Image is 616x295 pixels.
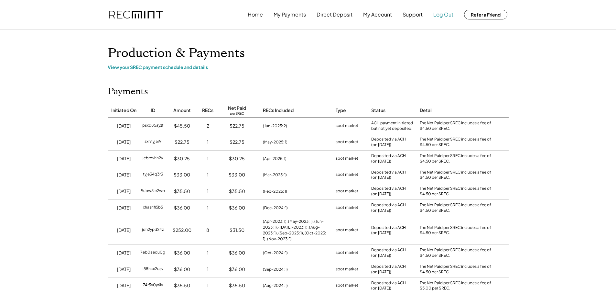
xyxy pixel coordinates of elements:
div: RECs [202,107,213,114]
div: (Mar-2025: 1) [263,172,287,178]
div: [DATE] [117,282,131,289]
div: $36.00 [229,250,245,256]
div: Deposited via ACH (on [DATE]) [371,137,406,148]
div: (Oct-2024: 1) [263,250,288,256]
div: spot market [336,172,358,178]
div: (Feb-2025: 1) [263,188,287,194]
div: Initiated On [111,107,136,114]
div: $33.00 [174,172,190,178]
div: 1 [207,172,209,178]
div: [DATE] [117,227,131,233]
div: spot market [336,155,358,162]
div: (May-2025: 1) [263,139,287,145]
div: The Net Paid per SREC includes a fee of $4.50 per SREC. [420,137,494,148]
div: The Net Paid per SREC includes a fee of $4.50 per SREC. [420,264,494,275]
div: (Dec-2024: 1) [263,205,288,211]
div: The Net Paid per SREC includes a fee of $4.50 per SREC. [420,186,494,197]
div: i58hkx2usv [143,266,163,273]
div: 1 [207,188,209,195]
div: The Net Paid per SREC includes a fee of $4.50 per SREC. [420,120,494,131]
div: (Apr-2023: 1), (May-2023: 1), (Jun-2023: 1), ([DATE]-2023: 1), (Aug-2023: 1), (Sep-2023: 1), (Oct... [263,219,329,242]
div: Detail [420,107,432,114]
div: [DATE] [117,172,131,178]
div: spot market [336,250,358,256]
div: $36.00 [229,266,245,273]
div: [DATE] [117,266,131,273]
div: spot market [336,282,358,289]
div: [DATE] [117,123,131,129]
div: View your SREC payment schedule and details [108,64,509,70]
div: The Net Paid per SREC includes a fee of $4.50 per SREC. [420,225,494,236]
div: Deposited via ACH (on [DATE]) [371,153,406,164]
div: ID [151,107,155,114]
div: sxi9lyj5r9 [145,139,161,145]
div: $45.50 [174,123,190,129]
div: spot market [336,205,358,211]
div: Amount [173,107,191,114]
button: My Payments [274,8,306,21]
div: $30.25 [229,155,245,162]
div: $22.75 [230,123,244,129]
div: Deposited via ACH (on [DATE]) [371,186,406,197]
button: My Account [363,8,392,21]
div: [DATE] [117,139,131,145]
div: The Net Paid per SREC includes a fee of $4.50 per SREC. [420,202,494,213]
div: spot market [336,123,358,129]
div: 1 [207,266,209,273]
div: $36.00 [174,266,190,273]
div: 7eb0aequ0g [140,250,165,256]
div: Deposited via ACH (on [DATE]) [371,247,406,258]
div: $252.00 [173,227,191,233]
button: Log Out [433,8,453,21]
div: spot market [336,188,358,195]
div: psxd85ayzf [142,123,164,129]
div: $35.50 [229,188,245,195]
div: (Sep-2024: 1) [263,267,288,272]
div: The Net Paid per SREC includes a fee of $4.50 per SREC. [420,170,494,181]
div: 8 [206,227,209,233]
button: Refer a Friend [464,10,507,19]
div: $31.50 [230,227,244,233]
div: tyje34q3r3 [143,172,163,178]
div: 9ubw3le2wo [141,188,165,195]
div: 1 [207,205,209,211]
div: $35.50 [229,282,245,289]
button: Home [248,8,263,21]
div: Status [371,107,385,114]
div: The Net Paid per SREC includes a fee of $4.50 per SREC. [420,153,494,164]
div: The Net Paid per SREC includes a fee of $5.00 per SREC. [420,280,494,291]
div: $35.50 [174,188,190,195]
div: The Net Paid per SREC includes a fee of $4.50 per SREC. [420,247,494,258]
div: 74r5v0y6lv [143,282,163,289]
div: Deposited via ACH (on [DATE]) [371,280,406,291]
div: ACH payment initiated but not yet deposited. [371,120,413,131]
div: [DATE] [117,155,131,162]
div: Net Paid [228,105,246,111]
div: 1 [207,139,209,145]
button: Support [403,8,423,21]
div: RECs Included [263,107,294,114]
div: Deposited via ACH (on [DATE]) [371,170,406,181]
div: Type [336,107,346,114]
div: $36.00 [174,205,190,211]
div: spot market [336,227,358,233]
div: jdn2ypd24z [142,227,164,233]
div: $36.00 [229,205,245,211]
div: spot market [336,139,358,145]
div: jebrdvhh2y [143,155,163,162]
div: [DATE] [117,250,131,256]
button: Direct Deposit [317,8,352,21]
div: 1 [207,282,209,289]
div: $35.50 [174,282,190,289]
h1: Production & Payments [108,46,509,61]
div: Deposited via ACH (on [DATE]) [371,202,406,213]
div: (Jun-2025: 2) [263,123,287,129]
div: spot market [336,266,358,273]
div: 1 [207,250,209,256]
div: Deposited via ACH (on [DATE]) [371,264,406,275]
div: Deposited via ACH (on [DATE]) [371,225,406,236]
div: (Apr-2025: 1) [263,156,286,162]
div: xhasnfi5b5 [143,205,163,211]
img: recmint-logotype%403x.png [109,11,163,19]
div: 1 [207,155,209,162]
